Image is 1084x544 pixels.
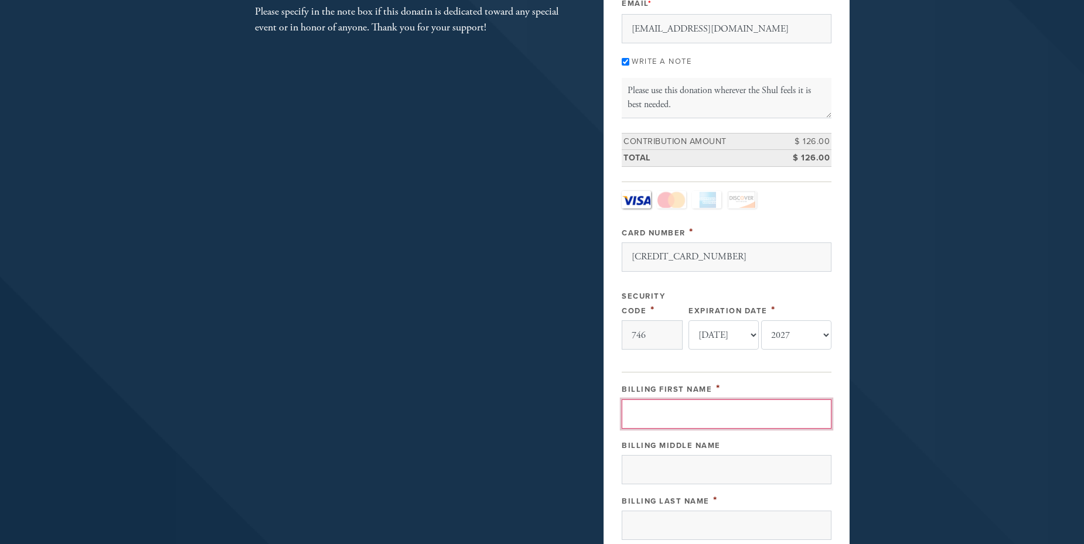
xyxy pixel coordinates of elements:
label: Billing Middle Name [622,441,721,450]
td: Contribution Amount [622,133,779,150]
span: This field is required. [713,494,718,507]
label: Write a note [632,57,691,66]
a: MasterCard [657,191,686,208]
select: Expiration Date month [688,320,759,350]
span: This field is required. [650,303,655,316]
label: Security Code [622,292,665,316]
span: This field is required. [771,303,776,316]
span: This field is required. [716,382,721,395]
td: Total [622,150,779,167]
a: Discover [727,191,756,208]
td: $ 126.00 [779,150,831,167]
span: This field is required. [689,225,694,238]
select: Expiration Date year [761,320,831,350]
label: Expiration Date [688,306,768,316]
div: Please specify in the note box if this donatin is dedicated toward any special event or in honor ... [255,4,565,35]
a: Amex [692,191,721,208]
label: Billing First Name [622,385,712,394]
td: $ 126.00 [779,133,831,150]
label: Billing Last Name [622,497,710,506]
a: Visa [622,191,651,208]
label: Card Number [622,228,686,238]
